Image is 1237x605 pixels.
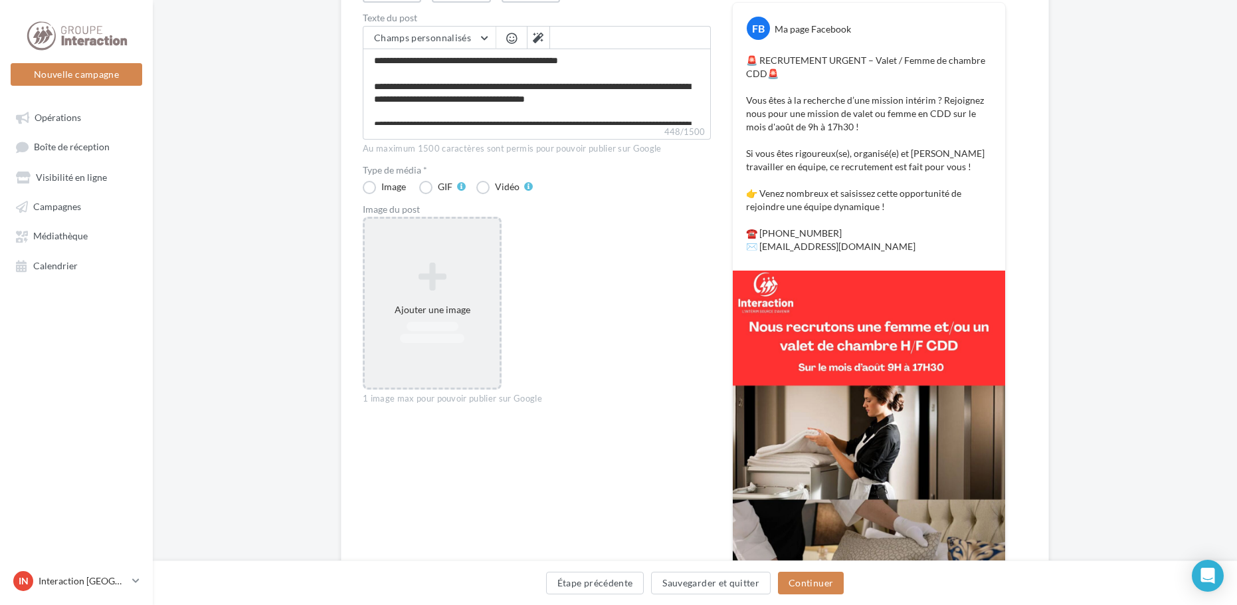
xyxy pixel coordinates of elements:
button: Continuer [778,572,844,594]
div: Au maximum 1500 caractères sont permis pour pouvoir publier sur Google [363,143,711,155]
span: Opérations [35,112,81,123]
a: Boîte de réception [8,134,145,159]
a: IN Interaction [GEOGRAPHIC_DATA] [11,568,142,594]
span: IN [19,574,29,588]
span: Campagnes [33,201,81,212]
a: Calendrier [8,253,145,277]
button: Nouvelle campagne [11,63,142,86]
div: Ma page Facebook [775,23,851,36]
p: 🚨 RECRUTEMENT URGENT – Valet / Femme de chambre CDD🚨 Vous êtes à la recherche d’une mission intér... [746,54,992,253]
a: Visibilité en ligne [8,165,145,189]
span: Boîte de réception [34,142,110,153]
div: FB [747,17,770,40]
button: Sauvegarder et quitter [651,572,771,594]
div: Image du post [363,205,711,214]
button: Champs personnalisés [363,27,496,49]
div: Image [381,182,406,191]
span: Calendrier [33,260,78,271]
div: GIF [438,182,452,191]
a: Médiathèque [8,223,145,247]
label: Texte du post [363,13,711,23]
a: Campagnes [8,194,145,218]
button: Étape précédente [546,572,644,594]
span: Médiathèque [33,231,88,242]
div: Vidéo [495,182,520,191]
span: Champs personnalisés [374,32,471,43]
label: 448/1500 [363,125,711,140]
label: Type de média * [363,166,711,175]
a: Opérations [8,105,145,129]
div: Open Intercom Messenger [1192,560,1224,592]
p: Interaction [GEOGRAPHIC_DATA] [39,574,127,588]
div: 1 image max pour pouvoir publier sur Google [363,393,711,405]
span: Visibilité en ligne [36,172,107,183]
